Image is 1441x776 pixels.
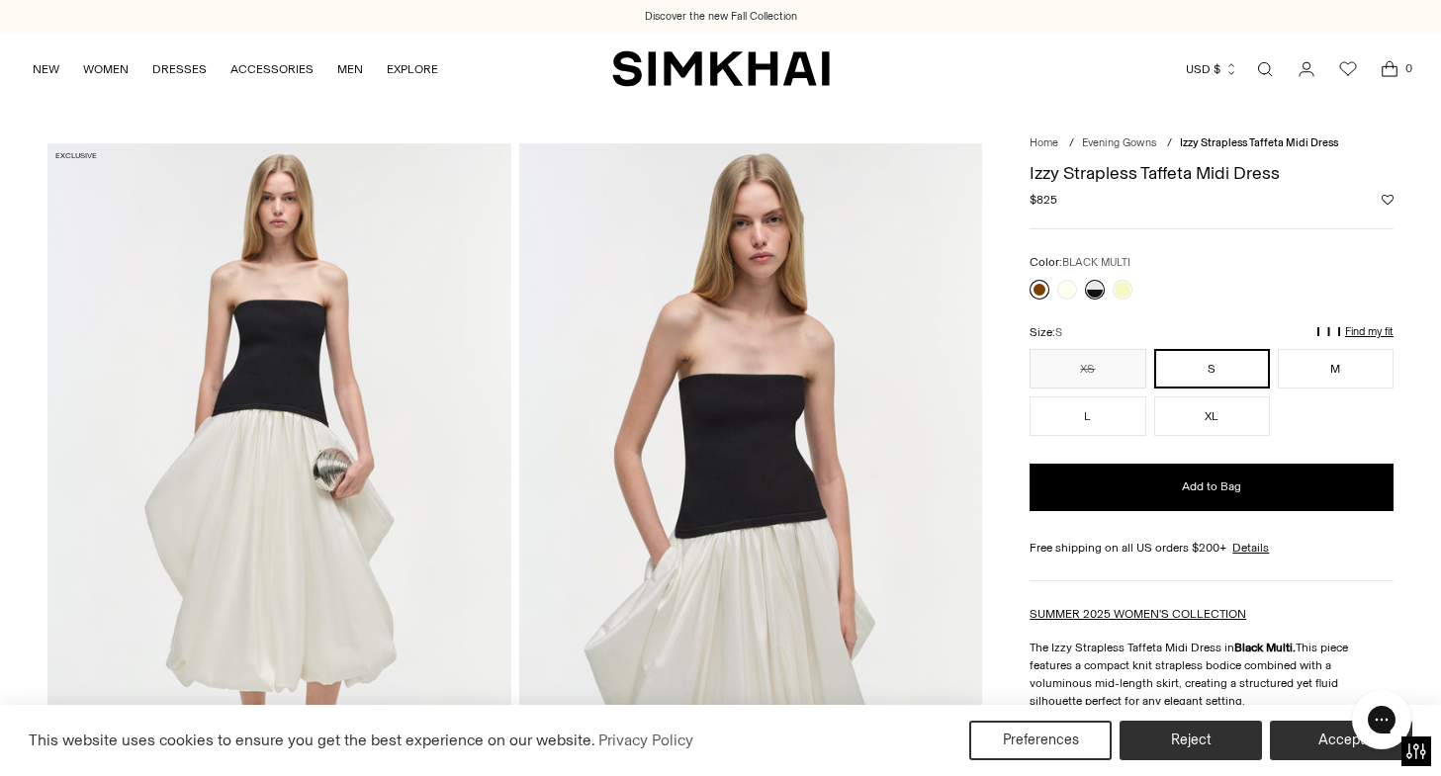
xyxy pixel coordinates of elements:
button: Add to Wishlist [1382,194,1394,206]
button: M [1278,349,1394,388]
a: SUMMER 2025 WOMEN'S COLLECTION [1030,607,1246,621]
h1: Izzy Strapless Taffeta Midi Dress [1030,164,1394,182]
button: L [1030,396,1145,436]
a: Evening Gowns [1082,136,1156,149]
button: Reject [1120,721,1262,760]
label: Color: [1030,253,1130,272]
span: Izzy Strapless Taffeta Midi Dress [1180,136,1338,149]
a: WOMEN [83,47,129,91]
a: Open search modal [1245,49,1285,89]
span: This website uses cookies to ensure you get the best experience on our website. [29,731,595,749]
span: 0 [1399,59,1417,77]
a: Privacy Policy (opens in a new tab) [595,726,696,755]
button: XS [1030,349,1145,388]
div: / [1167,135,1172,152]
a: Wishlist [1328,49,1368,89]
span: S [1055,326,1062,339]
a: EXPLORE [387,47,438,91]
iframe: Sign Up via Text for Offers [16,701,199,760]
a: Discover the new Fall Collection [645,9,797,25]
button: XL [1154,396,1270,436]
iframe: Gorgias live chat messenger [1342,683,1421,756]
a: SIMKHAI [612,49,830,88]
button: Accept [1270,721,1412,760]
div: Free shipping on all US orders $200+ [1030,539,1394,557]
span: BLACK MULTI [1062,256,1130,269]
button: S [1154,349,1270,388]
a: ACCESSORIES [230,47,314,91]
a: Open cart modal [1370,49,1409,89]
button: Preferences [969,721,1112,760]
a: Details [1232,539,1269,557]
a: DRESSES [152,47,207,91]
button: USD $ [1186,47,1238,91]
span: $825 [1030,191,1057,209]
p: The Izzy Strapless Taffeta Midi Dress in This piece features a compact knit strapless bodice comb... [1030,639,1394,710]
a: NEW [33,47,59,91]
strong: Black Multi. [1234,641,1296,654]
div: / [1069,135,1074,152]
button: Add to Bag [1030,464,1394,511]
label: Size: [1030,323,1062,342]
span: Add to Bag [1182,478,1241,495]
a: Go to the account page [1287,49,1326,89]
a: Home [1030,136,1058,149]
nav: breadcrumbs [1030,135,1394,152]
a: MEN [337,47,363,91]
